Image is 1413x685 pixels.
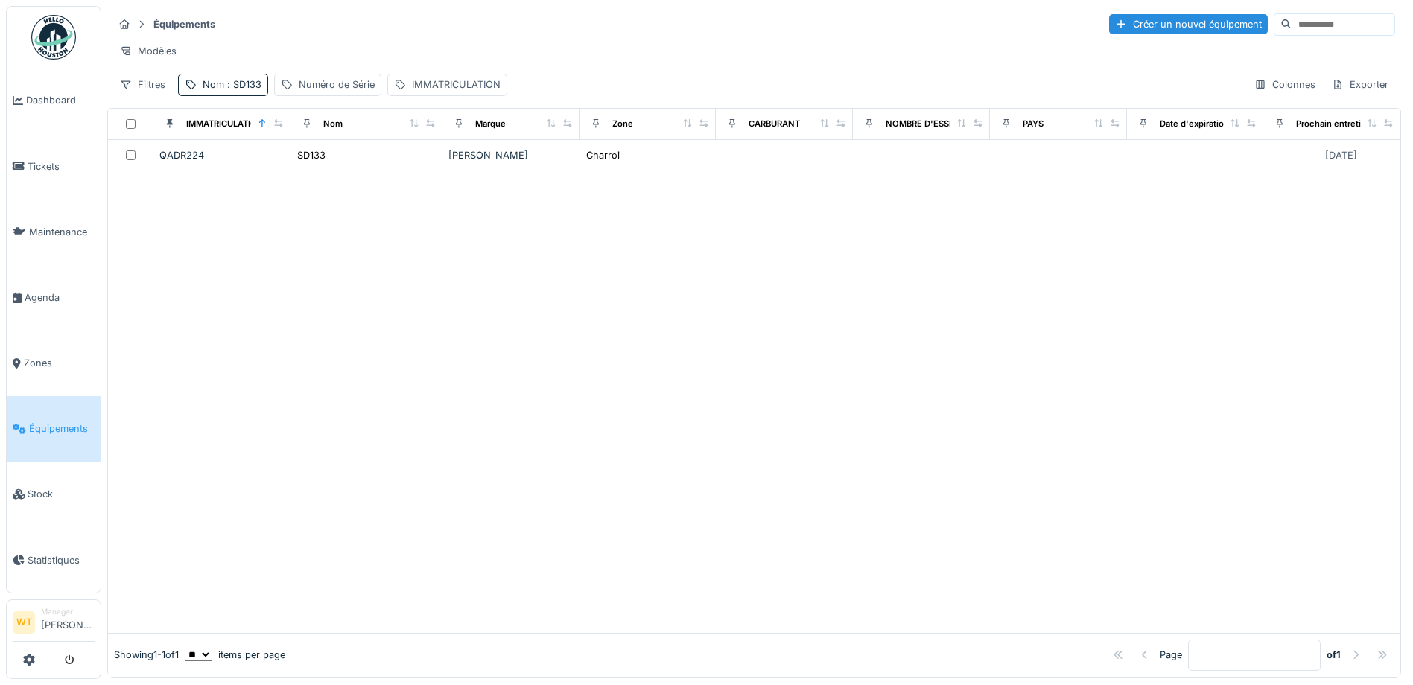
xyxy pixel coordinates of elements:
[299,77,375,92] div: Numéro de Série
[113,40,183,62] div: Modèles
[159,148,284,162] div: QADR224
[114,648,179,662] div: Showing 1 - 1 of 1
[28,487,95,501] span: Stock
[448,148,574,162] div: [PERSON_NAME]
[203,77,261,92] div: Nom
[224,79,261,90] span: : SD133
[41,606,95,638] li: [PERSON_NAME]
[412,77,501,92] div: IMMATRICULATION
[7,527,101,593] a: Statistiques
[28,553,95,567] span: Statistiques
[7,264,101,330] a: Agenda
[41,606,95,617] div: Manager
[7,396,101,462] a: Équipements
[1109,14,1268,34] div: Créer un nouvel équipement
[1023,118,1044,130] div: PAYS
[113,74,172,95] div: Filtres
[28,159,95,173] span: Tickets
[1160,118,1229,130] div: Date d'expiration
[7,331,101,396] a: Zones
[13,606,95,642] a: WT Manager[PERSON_NAME]
[1296,118,1371,130] div: Prochain entretien
[26,93,95,107] span: Dashboard
[886,118,962,130] div: NOMBRE D'ESSIEU
[1325,148,1357,162] div: [DATE]
[612,118,633,130] div: Zone
[1325,74,1395,95] div: Exporter
[185,648,285,662] div: items per page
[24,356,95,370] span: Zones
[323,118,343,130] div: Nom
[7,133,101,199] a: Tickets
[13,611,35,634] li: WT
[749,118,800,130] div: CARBURANT
[7,462,101,527] a: Stock
[29,421,95,436] span: Équipements
[186,118,264,130] div: IMMATRICULATION
[1248,74,1322,95] div: Colonnes
[1327,648,1341,662] strong: of 1
[297,148,326,162] div: SD133
[7,199,101,264] a: Maintenance
[1160,648,1182,662] div: Page
[475,118,506,130] div: Marque
[31,15,76,60] img: Badge_color-CXgf-gQk.svg
[7,68,101,133] a: Dashboard
[29,225,95,239] span: Maintenance
[25,290,95,305] span: Agenda
[586,148,620,162] div: Charroi
[147,17,221,31] strong: Équipements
